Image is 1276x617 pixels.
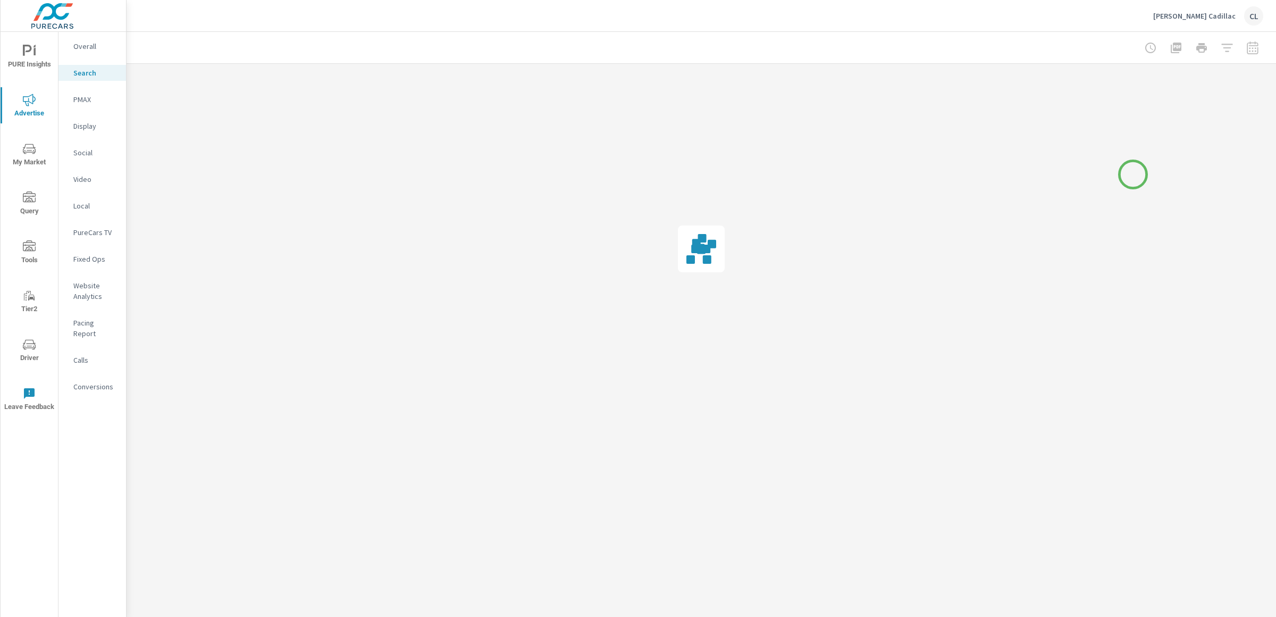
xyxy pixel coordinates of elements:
div: Website Analytics [58,278,126,304]
div: PureCars TV [58,224,126,240]
span: Tier2 [4,289,55,315]
p: Search [73,68,117,78]
span: PURE Insights [4,45,55,71]
div: Local [58,198,126,214]
span: Advertise [4,94,55,120]
span: Leave Feedback [4,387,55,413]
div: Calls [58,352,126,368]
p: Conversions [73,381,117,392]
div: Overall [58,38,126,54]
div: Pacing Report [58,315,126,341]
p: [PERSON_NAME] Cadillac [1153,11,1236,21]
div: Social [58,145,126,161]
span: Query [4,191,55,218]
p: PMAX [73,94,117,105]
p: Calls [73,355,117,365]
div: CL [1244,6,1263,26]
div: Video [58,171,126,187]
span: Tools [4,240,55,266]
p: Overall [73,41,117,52]
p: Pacing Report [73,318,117,339]
p: Display [73,121,117,131]
div: Display [58,118,126,134]
div: Search [58,65,126,81]
p: Fixed Ops [73,254,117,264]
span: My Market [4,143,55,169]
p: Video [73,174,117,185]
div: Conversions [58,379,126,395]
div: PMAX [58,91,126,107]
p: Social [73,147,117,158]
p: Local [73,201,117,211]
div: nav menu [1,32,58,423]
p: Website Analytics [73,280,117,302]
div: Fixed Ops [58,251,126,267]
p: PureCars TV [73,227,117,238]
span: Driver [4,338,55,364]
